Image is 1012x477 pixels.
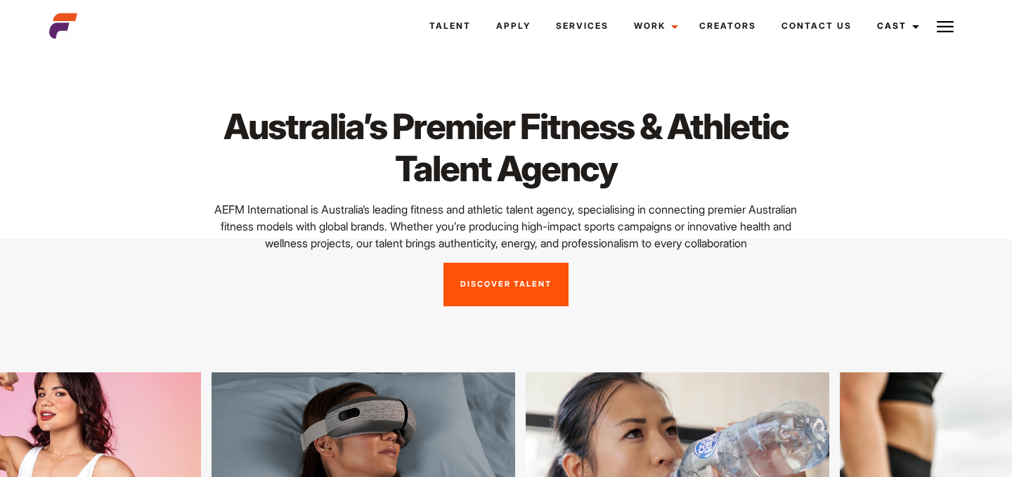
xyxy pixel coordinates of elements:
[49,12,77,40] img: cropped-aefm-brand-fav-22-square.png
[204,105,807,190] h1: Australia’s Premier Fitness & Athletic Talent Agency
[543,7,621,45] a: Services
[687,7,769,45] a: Creators
[864,7,928,45] a: Cast
[417,7,484,45] a: Talent
[769,7,864,45] a: Contact Us
[621,7,687,45] a: Work
[204,201,807,251] p: AEFM International is Australia’s leading fitness and athletic talent agency, specialising in con...
[484,7,543,45] a: Apply
[443,263,569,306] a: Discover Talent
[937,18,954,35] img: Burger icon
